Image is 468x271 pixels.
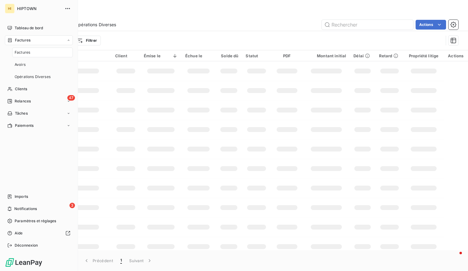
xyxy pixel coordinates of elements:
input: Rechercher [322,20,413,30]
div: Statut [246,53,267,58]
span: 3 [69,203,75,208]
span: Clients [15,86,27,92]
div: Actions [447,53,464,58]
div: Montant initial [307,53,346,58]
button: Précédent [80,254,117,267]
div: Délai [353,53,371,58]
div: HI [5,4,15,13]
span: Avoirs [15,62,26,67]
div: Propriété litige [408,53,440,58]
span: Factures [15,50,30,55]
span: HIPTOWN [17,6,61,11]
span: 1 [120,258,122,264]
span: Opérations Diverses [15,74,51,80]
span: Tableau de bord [15,25,43,31]
div: Échue le [185,53,212,58]
span: Factures [15,37,30,43]
div: PDF [275,53,299,58]
div: Émise le [144,53,178,58]
span: Imports [15,194,28,199]
span: 47 [67,95,75,101]
a: Aide [5,228,73,238]
span: Paiements [15,123,34,128]
span: Relances [15,98,31,104]
span: Aide [15,230,23,236]
span: Tâches [15,111,28,116]
button: Suivant [126,254,156,267]
div: Client [115,53,136,58]
img: Logo LeanPay [5,258,43,267]
button: Filtrer [73,36,101,45]
div: Solde dû [219,53,239,58]
span: Déconnexion [15,243,38,248]
button: 1 [117,254,126,267]
iframe: Intercom live chat [447,250,462,265]
button: Actions [416,20,446,30]
div: Retard [379,53,400,58]
span: Opérations Diverses [75,22,116,28]
span: Notifications [14,206,37,212]
span: Paramètres et réglages [15,218,56,224]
